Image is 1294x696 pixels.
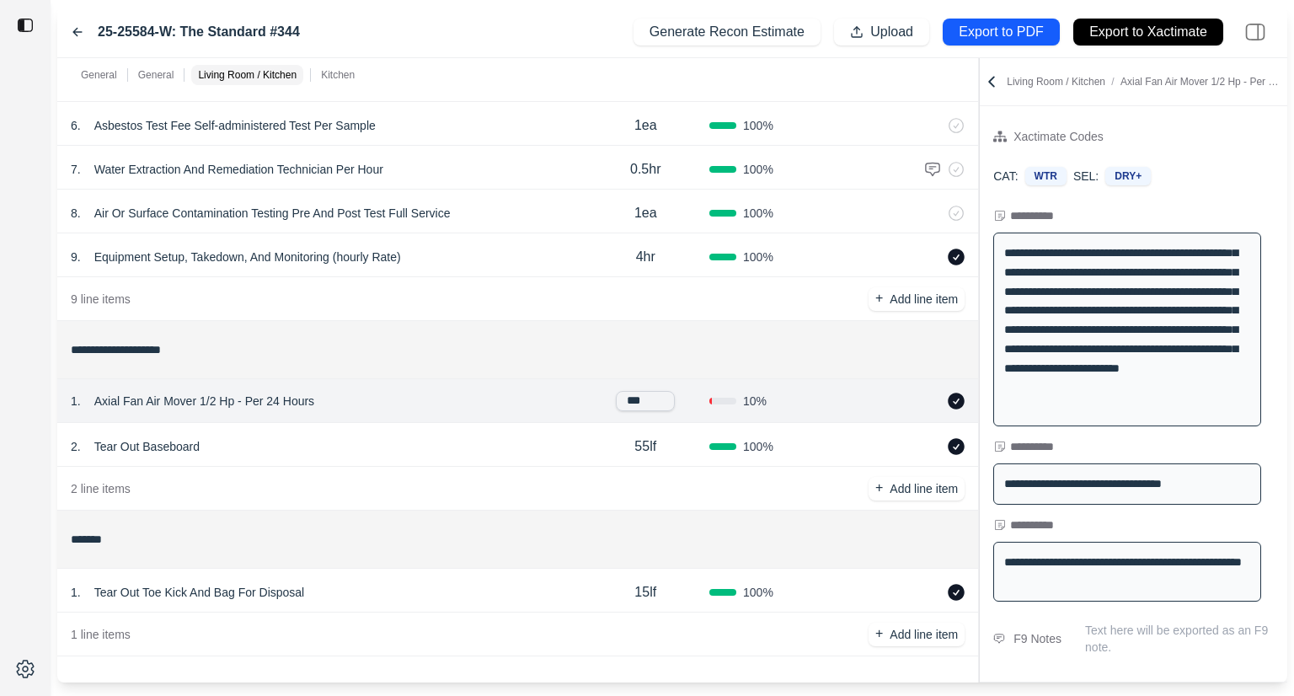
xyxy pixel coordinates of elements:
p: General [81,68,117,82]
p: Export to Xactimate [1089,23,1207,42]
p: Living Room / Kitchen [198,68,297,82]
button: Export to Xactimate [1073,19,1223,46]
p: Air Or Surface Contamination Testing Pre And Post Test Full Service [88,201,457,225]
img: right-panel.svg [1237,13,1274,51]
p: General [138,68,174,82]
span: 100 % [743,161,773,178]
p: 8 . [71,205,81,222]
p: 0.5hr [630,159,660,179]
button: +Add line item [869,287,965,311]
p: Export to PDF [959,23,1043,42]
p: 7 . [71,161,81,178]
span: 100 % [743,205,773,222]
p: 1ea [634,203,657,223]
div: Xactimate Codes [1013,126,1104,147]
img: comment [993,634,1005,644]
div: WTR [1025,167,1067,185]
p: Add line item [890,480,958,497]
p: 1ea [634,115,657,136]
p: Living Room / Kitchen [1007,75,1284,88]
button: Export to PDF [943,19,1060,46]
span: 100 % [743,584,773,601]
p: 9 . [71,249,81,265]
span: 10 % [743,393,767,410]
p: Water Extraction And Remediation Technician Per Hour [88,158,390,181]
p: 6 . [71,117,81,134]
button: Generate Recon Estimate [634,19,821,46]
img: comment [924,161,941,178]
p: + [875,289,883,308]
p: 2 line items [71,480,131,497]
p: CAT: [993,168,1018,185]
button: +Add line item [869,477,965,501]
p: SEL: [1073,168,1099,185]
span: / [1105,76,1120,88]
span: 100 % [743,117,773,134]
p: Text here will be exported as an F9 note. [1085,622,1274,656]
p: Add line item [890,626,958,643]
p: Axial Fan Air Mover 1/2 Hp - Per 24 Hours [88,389,321,413]
span: 100 % [743,249,773,265]
img: toggle sidebar [17,17,34,34]
p: Kitchen [321,68,355,82]
label: 25-25584-W: The Standard #344 [98,22,300,42]
p: Tear Out Baseboard [88,435,206,458]
p: Equipment Setup, Takedown, And Monitoring (hourly Rate) [88,245,408,269]
p: 4hr [636,247,655,267]
p: 1 . [71,584,81,601]
p: Generate Recon Estimate [650,23,805,42]
div: DRY+ [1105,167,1151,185]
p: 2 . [71,438,81,455]
p: Add line item [890,291,958,308]
p: + [875,624,883,644]
button: +Add line item [869,623,965,646]
p: + [875,479,883,498]
p: 55lf [634,436,656,457]
p: 9 line items [71,291,131,308]
div: F9 Notes [1013,629,1061,649]
p: Asbestos Test Fee Self-administered Test Per Sample [88,114,382,137]
p: Upload [870,23,913,42]
p: 1 . [71,393,81,410]
span: 100 % [743,438,773,455]
p: Tear Out Toe Kick And Bag For Disposal [88,581,312,604]
p: 15lf [634,582,656,602]
p: 1 line items [71,626,131,643]
button: Upload [834,19,929,46]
